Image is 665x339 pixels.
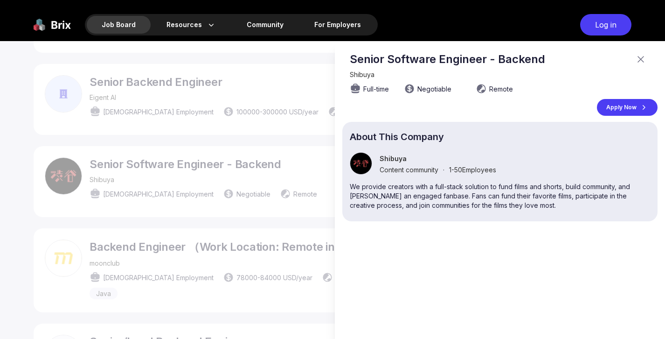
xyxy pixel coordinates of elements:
[443,166,444,174] span: ·
[87,16,151,34] div: Job Board
[232,16,298,34] a: Community
[380,155,496,162] p: Shibuya
[580,14,631,35] div: Log in
[449,166,496,174] span: 1-50 Employees
[299,16,376,34] a: For Employers
[380,166,438,174] span: Content community
[363,84,389,94] span: Full-time
[417,84,451,94] span: Negotiable
[489,84,513,94] span: Remote
[350,182,650,210] p: We provide creators with a full-stack solution to fund films and shorts, build community, and [PE...
[152,16,231,34] div: Resources
[575,14,631,35] a: Log in
[350,133,650,141] p: About This Company
[350,52,630,66] p: Senior Software Engineer - Backend
[350,71,374,78] span: Shibuya
[597,99,658,116] a: Apply Now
